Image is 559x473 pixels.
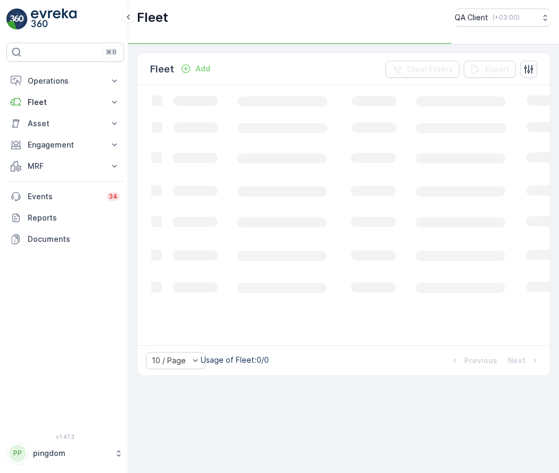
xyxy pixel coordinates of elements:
[492,13,520,22] p: ( +03:00 )
[455,12,488,23] p: QA Client
[28,140,103,150] p: Engagement
[385,61,459,78] button: Clear Filters
[28,161,103,172] p: MRF
[28,76,103,86] p: Operations
[6,70,124,92] button: Operations
[6,229,124,250] a: Documents
[195,63,210,74] p: Add
[106,48,117,56] p: ⌘B
[485,64,509,75] p: Export
[6,442,124,464] button: PPpingdom
[28,234,120,244] p: Documents
[448,354,498,367] button: Previous
[28,213,120,223] p: Reports
[31,9,77,30] img: logo_light-DOdMpM7g.png
[28,191,100,202] p: Events
[6,134,124,156] button: Engagement
[33,448,109,459] p: pingdom
[109,192,118,201] p: 34
[9,445,26,462] div: PP
[176,62,215,75] button: Add
[407,64,453,75] p: Clear Filters
[28,118,103,129] p: Asset
[150,62,174,77] p: Fleet
[28,97,103,108] p: Fleet
[6,156,124,177] button: MRF
[201,355,269,365] p: Usage of Fleet : 0/0
[6,9,28,30] img: logo
[464,355,497,366] p: Previous
[6,92,124,113] button: Fleet
[507,354,541,367] button: Next
[455,9,550,27] button: QA Client(+03:00)
[6,434,124,440] span: v 1.47.3
[137,9,168,26] p: Fleet
[6,186,124,207] a: Events34
[6,207,124,229] a: Reports
[464,61,516,78] button: Export
[508,355,525,366] p: Next
[6,113,124,134] button: Asset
